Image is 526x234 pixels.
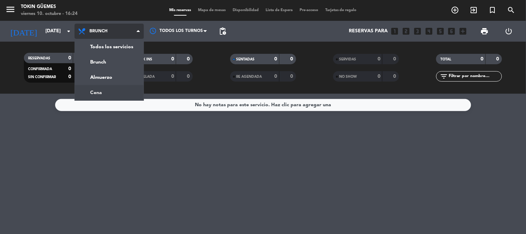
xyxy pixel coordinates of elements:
strong: 0 [68,66,71,71]
span: Brunch [89,29,107,34]
span: NO SHOW [339,75,357,78]
strong: 0 [68,74,71,79]
strong: 0 [378,74,380,79]
i: looks_one [390,27,399,36]
span: Tarjetas de regalo [322,8,360,12]
span: RESERVADAS [28,57,50,60]
i: looks_3 [413,27,422,36]
i: [DATE] [5,24,42,39]
span: Mis reservas [166,8,195,12]
strong: 0 [393,57,397,61]
i: add_circle_outline [451,6,459,14]
a: Cena [75,85,144,100]
span: TOTAL [440,58,451,61]
span: print [481,27,489,35]
a: Brunch [75,55,144,70]
span: CANCELADA [133,75,155,78]
span: Mapa de mesas [195,8,229,12]
div: No hay notas para este servicio. Haz clic para agregar una [195,101,331,109]
strong: 0 [290,74,294,79]
span: SERVIDAS [339,58,356,61]
strong: 0 [497,57,501,61]
strong: 0 [481,57,484,61]
span: Pre-acceso [296,8,322,12]
span: RE AGENDADA [236,75,262,78]
i: looks_5 [436,27,445,36]
i: looks_two [402,27,411,36]
strong: 0 [290,57,294,61]
i: menu [5,4,16,15]
span: pending_actions [218,27,227,35]
i: looks_6 [447,27,456,36]
div: LOG OUT [497,21,521,42]
strong: 0 [187,74,191,79]
strong: 0 [275,74,277,79]
i: exit_to_app [470,6,478,14]
strong: 0 [275,57,277,61]
strong: 0 [171,57,174,61]
span: Disponibilidad [229,8,262,12]
input: Filtrar por nombre... [448,73,502,80]
i: power_settings_new [505,27,513,35]
span: SENTADAS [236,58,255,61]
i: search [507,6,516,14]
strong: 0 [68,56,71,60]
span: Reservas para [349,28,388,34]
i: add_box [459,27,468,36]
div: viernes 10. octubre - 16:24 [21,10,78,17]
i: looks_4 [424,27,433,36]
span: Lista de Espera [262,8,296,12]
i: turned_in_not [489,6,497,14]
strong: 0 [393,74,397,79]
i: arrow_drop_down [64,27,73,35]
i: filter_list [440,72,448,81]
a: Almuerzo [75,70,144,85]
span: CONFIRMADA [28,67,52,71]
strong: 0 [171,74,174,79]
div: Tokin Güemes [21,3,78,10]
strong: 0 [378,57,380,61]
span: SIN CONFIRMAR [28,75,56,79]
strong: 0 [187,57,191,61]
a: Todos los servicios [75,39,144,55]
